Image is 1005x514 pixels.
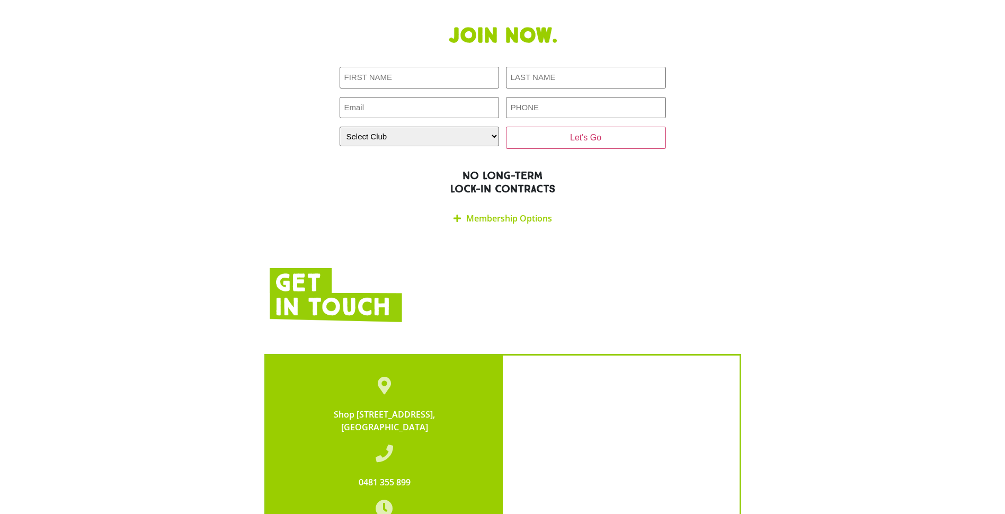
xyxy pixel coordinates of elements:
input: FIRST NAME [340,67,500,88]
input: PHONE [506,97,666,119]
h1: Join now. [270,23,736,49]
input: Let's Go [506,127,666,149]
a: Shop [STREET_ADDRESS],[GEOGRAPHIC_DATA] [334,409,435,433]
input: LAST NAME [506,67,666,88]
input: Email [340,97,500,119]
div: Membership Options [340,206,666,231]
h2: NO LONG-TERM LOCK-IN CONTRACTS [270,169,736,196]
a: 0481 355 899 [358,476,410,488]
a: Membership Options [466,212,552,224]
